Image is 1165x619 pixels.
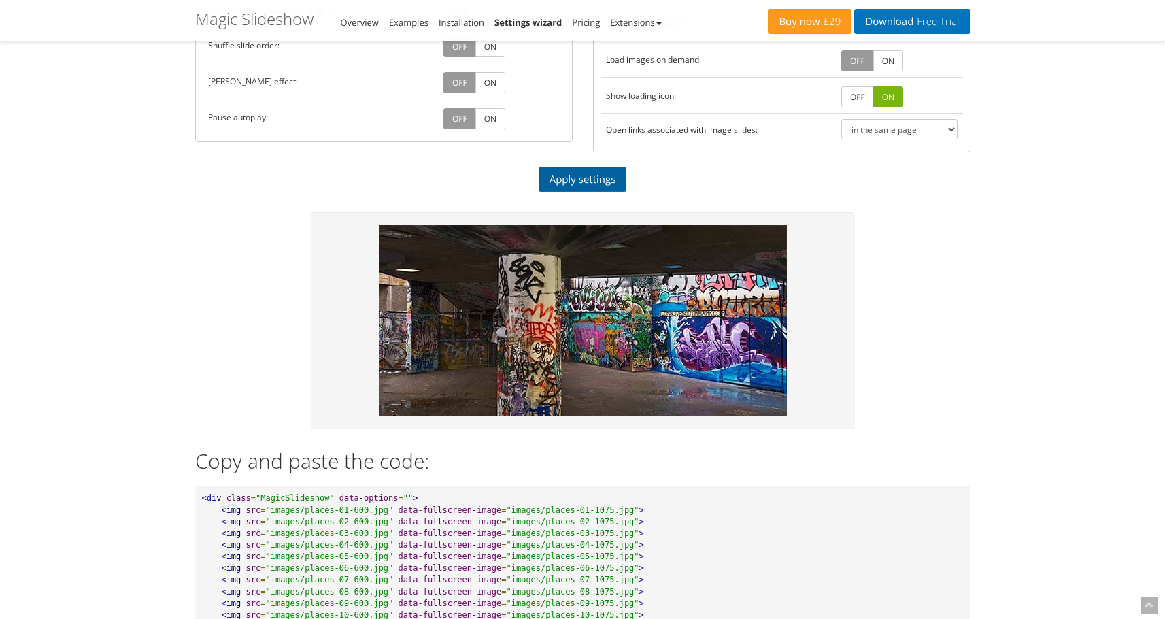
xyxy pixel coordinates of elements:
span: <img [221,575,241,584]
span: src [246,599,261,608]
a: Settings wizard [494,16,562,29]
span: = [260,529,265,538]
span: "images/places-09-600.jpg" [265,599,393,608]
span: data-fullscreen-image [399,552,502,561]
span: <img [221,587,241,597]
span: <img [221,552,241,561]
span: "MagicSlideshow" [256,493,335,503]
span: = [399,493,403,503]
span: = [501,540,506,550]
td: [PERSON_NAME] effect: [203,63,438,99]
span: src [246,552,261,561]
span: = [260,517,265,526]
span: "images/places-08-600.jpg" [265,587,393,597]
span: src [246,505,261,515]
span: data-fullscreen-image [399,563,502,573]
span: <img [221,505,241,515]
a: ON [475,36,505,57]
span: data-fullscreen-image [399,529,502,538]
span: "images/places-04-1075.jpg" [507,540,639,550]
span: data-fullscreen-image [399,505,502,515]
span: > [639,599,644,608]
span: "images/places-03-1075.jpg" [507,529,639,538]
span: > [639,575,644,584]
a: Apply settings [539,167,627,192]
span: = [260,505,265,515]
td: Pause autoplay: [203,99,438,135]
span: data-fullscreen-image [399,540,502,550]
span: "images/places-06-600.jpg" [265,563,393,573]
span: = [260,575,265,584]
a: ON [873,86,903,107]
span: = [501,505,506,515]
a: OFF [443,36,476,57]
span: > [639,517,644,526]
span: data-fullscreen-image [399,517,502,526]
span: "" [403,493,413,503]
span: = [501,599,506,608]
span: "images/places-01-1075.jpg" [507,505,639,515]
span: = [260,540,265,550]
span: = [260,563,265,573]
span: src [246,529,261,538]
span: = [260,587,265,597]
span: data-options [339,493,399,503]
span: "images/places-06-1075.jpg" [507,563,639,573]
a: Buy now£29 [768,9,851,34]
span: = [501,563,506,573]
span: <img [221,540,241,550]
td: Shuffle slide order: [203,27,438,63]
span: Free Trial [913,16,959,27]
h1: Magic Slideshow [195,10,314,28]
a: OFF [443,72,476,93]
span: > [639,540,644,550]
span: > [639,552,644,561]
span: data-fullscreen-image [399,587,502,597]
span: src [246,575,261,584]
span: src [246,540,261,550]
a: ON [873,50,903,71]
span: > [639,563,644,573]
td: Open links associated with image slides: [601,114,836,146]
span: > [639,505,644,515]
span: = [260,552,265,561]
a: ON [475,108,505,129]
span: "images/places-05-1075.jpg" [507,552,639,561]
a: OFF [443,108,476,129]
span: <img [221,563,241,573]
span: = [501,529,506,538]
span: = [501,552,506,561]
span: > [639,587,644,597]
span: "images/places-03-600.jpg" [265,529,393,538]
span: > [413,493,418,503]
span: "images/places-07-600.jpg" [265,575,393,584]
span: <div [202,493,222,503]
span: <img [221,529,241,538]
span: src [246,517,261,526]
span: "images/places-07-1075.jpg" [507,575,639,584]
h2: Copy and paste the code: [195,450,970,472]
a: Examples [389,16,428,29]
span: = [501,587,506,597]
span: = [251,493,256,503]
a: ON [475,72,505,93]
span: "images/places-02-1075.jpg" [507,517,639,526]
span: = [501,517,506,526]
td: Load images on demand: [601,41,836,78]
img: Magic Slideshow - Settings Wizard [379,225,787,416]
span: "images/places-05-600.jpg" [265,552,393,561]
span: "images/places-01-600.jpg" [265,505,393,515]
td: Show loading icon: [601,78,836,114]
span: > [639,529,644,538]
a: OFF [841,86,874,107]
span: data-fullscreen-image [399,599,502,608]
span: "images/places-08-1075.jpg" [507,587,639,597]
span: src [246,587,261,597]
span: "images/places-02-600.jpg" [265,517,393,526]
span: "images/places-04-600.jpg" [265,540,393,550]
span: £29 [820,16,841,27]
a: Installation [439,16,484,29]
a: DownloadFree Trial [854,9,970,34]
span: "images/places-09-1075.jpg" [507,599,639,608]
a: Overview [341,16,379,29]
